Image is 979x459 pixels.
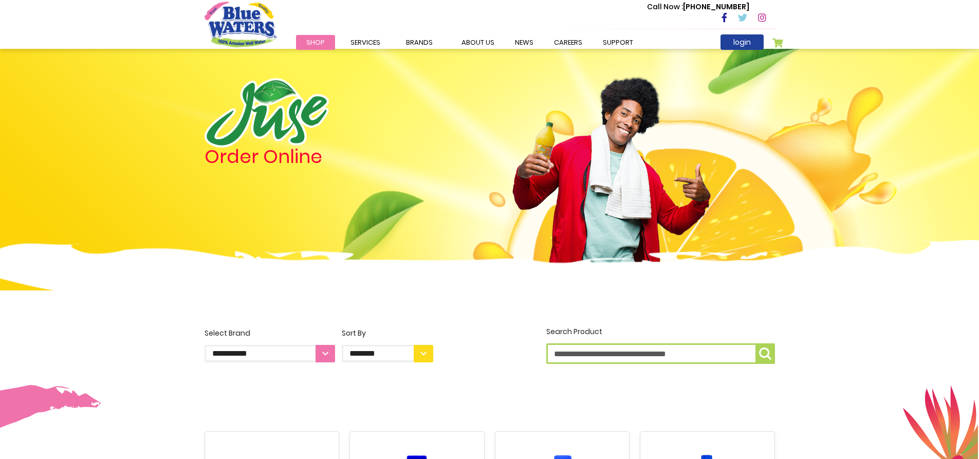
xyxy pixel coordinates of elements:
span: Brands [406,38,433,47]
p: [PHONE_NUMBER] [647,2,749,12]
a: about us [451,35,505,50]
a: support [593,35,643,50]
a: store logo [205,2,276,47]
h4: Order Online [205,148,433,166]
select: Sort By [342,345,433,362]
select: Select Brand [205,345,335,362]
a: careers [544,35,593,50]
span: Call Now : [647,2,683,12]
a: login [721,34,764,50]
img: search-icon.png [759,347,771,360]
label: Select Brand [205,328,335,362]
img: man.png [511,59,712,279]
div: Sort By [342,328,433,339]
span: Shop [306,38,325,47]
button: Search Product [755,343,775,364]
a: News [505,35,544,50]
span: Services [350,38,380,47]
label: Search Product [546,326,775,364]
input: Search Product [546,343,775,364]
img: logo [205,78,329,148]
